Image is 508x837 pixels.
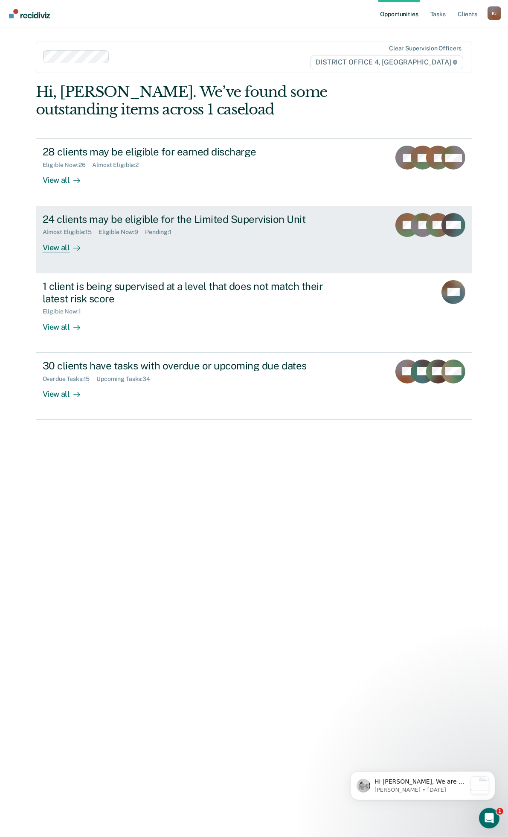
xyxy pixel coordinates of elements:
[43,161,93,169] div: Eligible Now : 26
[43,382,90,399] div: View all
[92,161,145,169] div: Almost Eligible : 2
[36,83,385,118] div: Hi, [PERSON_NAME]. We’ve found some outstanding items across 1 caseload
[43,280,342,305] div: 1 client is being supervised at a level that does not match their latest risk score
[145,228,178,236] div: Pending : 1
[488,6,501,20] button: Profile dropdown button
[389,45,462,52] div: Clear supervision officers
[36,206,473,273] a: 24 clients may be eligible for the Limited Supervision UnitAlmost Eligible:15Eligible Now:9Pendin...
[43,315,90,332] div: View all
[43,169,90,185] div: View all
[310,56,463,69] span: DISTRICT OFFICE 4, [GEOGRAPHIC_DATA]
[43,236,90,252] div: View all
[96,375,157,383] div: Upcoming Tasks : 34
[43,146,342,158] div: 28 clients may be eligible for earned discharge
[37,32,129,40] p: Message from Kim, sent 1w ago
[479,808,499,828] iframe: Intercom live chat
[99,228,145,236] div: Eligible Now : 9
[36,138,473,206] a: 28 clients may be eligible for earned dischargeEligible Now:26Almost Eligible:2View all
[43,213,342,225] div: 24 clients may be eligible for the Limited Supervision Unit
[496,808,503,815] span: 1
[43,360,342,372] div: 30 clients have tasks with overdue or upcoming due dates
[43,308,88,315] div: Eligible Now : 1
[488,6,501,20] div: K J
[337,754,508,814] iframe: Intercom notifications message
[36,353,473,420] a: 30 clients have tasks with overdue or upcoming due datesOverdue Tasks:15Upcoming Tasks:34View all
[36,273,473,353] a: 1 client is being supervised at a level that does not match their latest risk scoreEligible Now:1...
[43,375,97,383] div: Overdue Tasks : 15
[37,24,129,243] span: Hi [PERSON_NAME], We are so excited to announce a brand new feature: AI case note search! 📣 Findi...
[43,228,99,236] div: Almost Eligible : 15
[9,9,50,18] img: Recidiviz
